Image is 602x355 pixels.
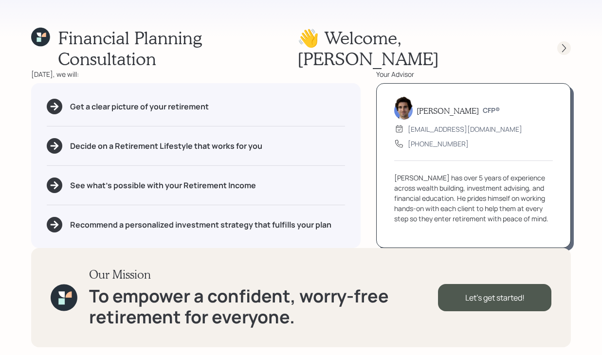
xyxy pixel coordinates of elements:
[70,220,331,230] h5: Recommend a personalized investment strategy that fulfills your plan
[394,96,413,120] img: harrison-schaefer-headshot-2.png
[408,139,469,149] div: [PHONE_NUMBER]
[70,142,262,151] h5: Decide on a Retirement Lifestyle that works for you
[408,124,522,134] div: [EMAIL_ADDRESS][DOMAIN_NAME]
[297,27,540,69] h1: 👋 Welcome , [PERSON_NAME]
[438,284,551,311] div: Let's get started!
[89,267,438,282] h3: Our Mission
[70,181,256,190] h5: See what's possible with your Retirement Income
[31,69,361,79] div: [DATE], we will:
[376,69,571,79] div: Your Advisor
[89,285,438,327] h1: To empower a confident, worry-free retirement for everyone.
[417,106,479,115] h5: [PERSON_NAME]
[58,27,297,69] h1: Financial Planning Consultation
[394,173,553,224] div: [PERSON_NAME] has over 5 years of experience across wealth building, investment advising, and fin...
[70,102,209,111] h5: Get a clear picture of your retirement
[483,106,500,115] h6: CFP®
